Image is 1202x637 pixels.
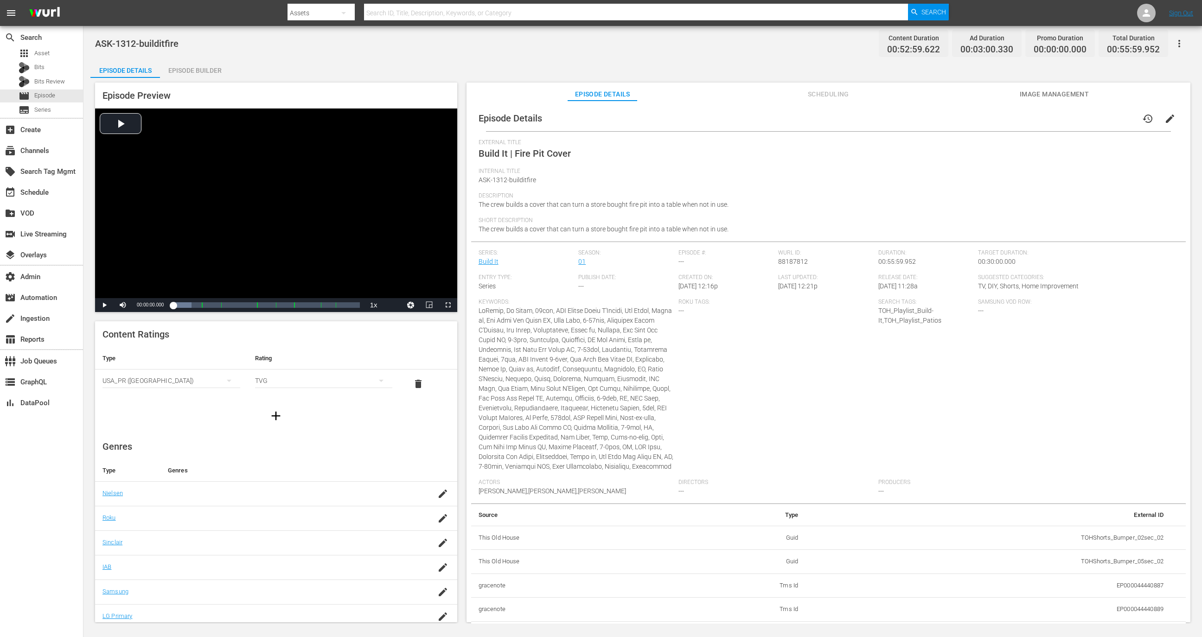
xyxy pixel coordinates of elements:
[102,490,123,497] a: Nielsen
[5,166,16,177] span: Search Tag Mgmt
[34,63,45,72] span: Bits
[678,487,684,495] span: ---
[878,258,916,265] span: 00:55:59.952
[960,45,1013,55] span: 00:03:00.330
[95,298,114,312] button: Play
[1159,108,1181,130] button: edit
[479,113,542,124] span: Episode Details
[102,514,116,521] a: Roku
[364,298,383,312] button: Playback Rate
[878,487,884,495] span: ---
[778,258,808,265] span: 88187812
[102,368,240,394] div: USA_PR ([GEOGRAPHIC_DATA])
[1164,113,1176,124] span: edit
[681,550,806,574] td: Guid
[678,282,718,290] span: [DATE] 12:16p
[102,90,171,101] span: Episode Preview
[402,298,420,312] button: Jump To Time
[978,282,1079,290] span: TV, DIY, Shorts, Home Improvement
[95,347,457,398] table: simple table
[806,573,1171,598] td: EP000044440887
[5,124,16,135] span: Create
[95,108,457,312] div: Video Player
[479,201,729,208] span: The crew builds a cover that can turn a store bought fire pit into a table when not in use.
[173,302,359,308] div: Progress Bar
[34,77,65,86] span: Bits Review
[5,208,16,219] span: VOD
[407,373,429,395] button: delete
[102,329,169,340] span: Content Ratings
[1034,45,1087,55] span: 00:00:00.000
[678,274,774,281] span: Created On:
[1142,113,1153,124] span: history
[471,526,681,550] th: This Old House
[678,479,874,486] span: Directors
[19,90,30,102] span: Episode
[102,563,111,570] a: IAB
[5,292,16,303] span: Automation
[95,459,160,482] th: Type
[102,441,132,452] span: Genres
[479,307,673,470] span: LoRemip, Do Sitam, 09con, ADI Elitse Doeiu T'Incidi, Utl Etdol, Magna al, Eni Admi Ven Quisn EX, ...
[479,249,574,257] span: Series:
[806,598,1171,622] td: EP000044440889
[678,307,684,314] span: ---
[19,62,30,73] div: Bits
[681,598,806,622] td: Tms Id
[5,32,16,43] span: Search
[34,91,55,100] span: Episode
[5,356,16,367] span: Job Queues
[439,298,457,312] button: Fullscreen
[778,249,874,257] span: Wurl ID:
[479,479,674,486] span: Actors
[1137,108,1159,130] button: history
[479,299,674,306] span: Keywords:
[95,347,248,369] th: Type
[5,376,16,388] span: GraphQL
[479,258,499,265] a: Build It
[681,504,806,526] th: Type
[578,249,674,257] span: Season:
[22,2,67,24] img: ans4CAIJ8jUAAAAAAAAAAAAAAAAAAAAAAAAgQb4GAAAAAAAAAAAAAAAAAAAAAAAAJMjXAAAAAAAAAAAAAAAAAAAAAAAAgAT5G...
[806,550,1171,574] td: TOHShorts_Bumper_05sec_02
[5,187,16,198] span: Schedule
[479,274,574,281] span: Entry Type:
[806,504,1171,526] th: External ID
[471,550,681,574] th: This Old House
[1107,32,1160,45] div: Total Duration
[479,192,1174,200] span: Description
[479,217,1174,224] span: Short Description
[1019,89,1089,100] span: Image Management
[793,89,863,100] span: Scheduling
[921,4,946,20] span: Search
[978,299,1074,306] span: Samsung VOD Row:
[479,487,626,495] span: [PERSON_NAME],[PERSON_NAME],[PERSON_NAME]
[878,479,1074,486] span: Producers
[806,526,1171,550] td: TOHShorts_Bumper_02sec_02
[681,573,806,598] td: Tms Id
[102,588,128,595] a: Samsung
[908,4,949,20] button: Search
[160,59,230,82] div: Episode Builder
[479,176,536,184] span: ASK-1312-builditfire
[102,612,132,619] a: LG Primary
[578,274,674,281] span: Publish Date:
[1034,32,1087,45] div: Promo Duration
[5,313,16,324] span: Ingestion
[5,334,16,345] span: Reports
[978,274,1173,281] span: Suggested Categories:
[678,299,874,306] span: Roku Tags:
[19,104,30,115] span: Series
[471,504,681,526] th: Source
[578,258,586,265] a: 01
[578,282,584,290] span: ---
[978,258,1016,265] span: 00:30:00.000
[878,282,918,290] span: [DATE] 11:28a
[6,7,17,19] span: menu
[5,229,16,240] span: Live Streaming
[778,274,874,281] span: Last Updated:
[878,249,974,257] span: Duration:
[471,598,681,622] th: gracenote
[479,148,571,159] span: Build It | Fire Pit Cover
[95,38,179,49] span: ASK-1312-builditfire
